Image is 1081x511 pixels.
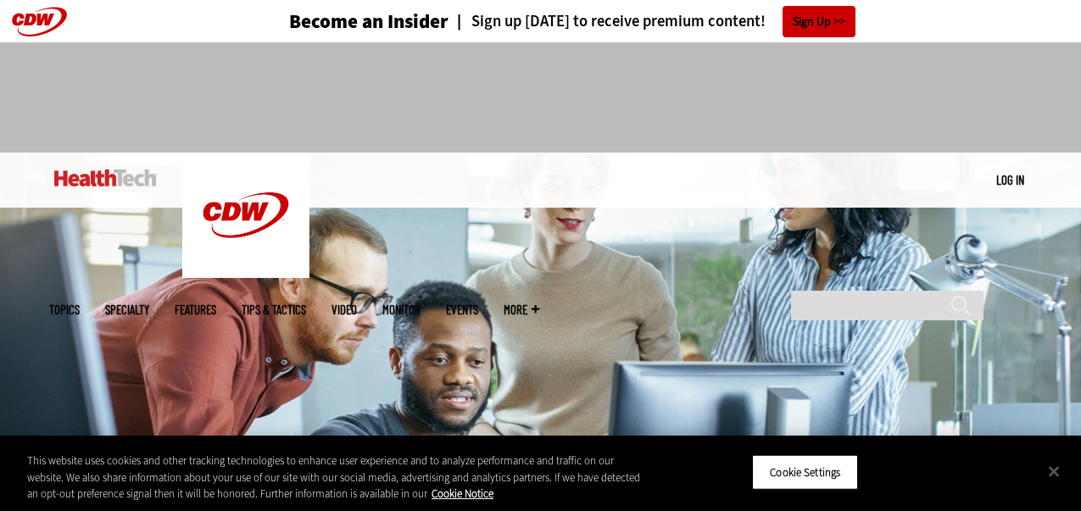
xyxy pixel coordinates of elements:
[49,303,80,316] span: Topics
[182,153,309,278] img: Home
[446,303,478,316] a: Events
[504,303,539,316] span: More
[752,454,858,490] button: Cookie Settings
[996,171,1024,189] div: User menu
[449,14,766,30] a: Sign up [DATE] to receive premium content!
[105,303,149,316] span: Specialty
[54,169,157,186] img: Home
[996,172,1024,187] a: Log in
[289,12,449,31] h3: Become an Insider
[175,303,216,316] a: Features
[182,264,309,282] a: CDW
[232,59,850,136] iframe: advertisement
[332,303,357,316] a: Video
[27,453,649,503] div: This website uses cookies and other tracking technologies to enhance user experience and to analy...
[783,6,855,37] a: Sign Up
[242,303,306,316] a: Tips & Tactics
[226,12,449,31] a: Become an Insider
[432,486,493,501] a: More information about your privacy
[1035,453,1073,490] button: Close
[382,303,421,316] a: MonITor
